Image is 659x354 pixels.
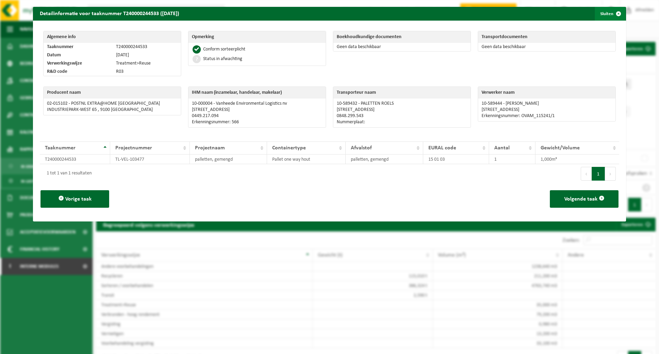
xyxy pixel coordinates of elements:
td: Taaknummer [44,43,113,51]
p: [STREET_ADDRESS] [192,107,322,113]
div: Conform sorteerplicht [203,47,245,52]
td: Pallet one way hout [267,155,346,164]
td: 15 01 03 [423,155,489,164]
span: Taaknummer [45,145,76,151]
p: [STREET_ADDRESS] [482,107,612,113]
p: Erkenningsnummer: 566 [192,119,322,125]
p: 10-589444 - [PERSON_NAME] [482,101,612,106]
span: EURAL code [428,145,456,151]
p: Erkenningsnummer: OVAM_115241/1 [482,113,612,119]
th: Transportdocumenten [478,31,600,43]
button: Sluiten [595,7,625,21]
div: Status in afwachting [203,57,242,61]
th: IHM naam (inzamelaar, handelaar, makelaar) [188,87,326,99]
td: Geen data beschikbaar [333,43,471,51]
p: 0449.217.094 [192,113,322,119]
th: Producent naam [44,87,181,99]
td: R&D code [44,68,113,76]
span: Projectnaam [195,145,225,151]
td: palletten, gemengd [190,155,267,164]
span: Volgende taak [564,196,598,202]
p: Nummerplaat: [337,119,467,125]
td: Geen data beschikbaar [478,43,615,51]
th: Boekhoudkundige documenten [333,31,471,43]
button: 1 [592,167,605,181]
button: Volgende taak [550,190,618,208]
span: Projectnummer [115,145,152,151]
td: Treatment>Reuse [113,59,181,68]
span: Afvalstof [351,145,372,151]
td: palletten, gemengd [346,155,423,164]
th: Transporteur naam [333,87,471,99]
th: Algemene info [44,31,181,43]
td: Datum [44,51,113,59]
span: Aantal [494,145,510,151]
button: Next [605,167,616,181]
td: 1,000m³ [535,155,619,164]
p: 10-589432 - PALETTEN ROELS [337,101,467,106]
div: 1 tot 1 van 1 resultaten [43,168,92,180]
p: 02-015102 - POSTNL EXTRA@HOME [GEOGRAPHIC_DATA] [47,101,177,106]
h2: Detailinformatie voor taaknummer T240000244533 ([DATE]) [33,7,186,20]
td: TL-VEL-103477 [110,155,190,164]
p: INDUSTRIEPARK-WEST 65 , 9100 [GEOGRAPHIC_DATA] [47,107,177,113]
td: 1 [489,155,535,164]
td: T240000244533 [113,43,181,51]
p: [STREET_ADDRESS] [337,107,467,113]
th: Opmerking [188,31,326,43]
span: Vorige taak [65,196,92,202]
td: Verwerkingswijze [44,59,113,68]
td: T240000244533 [40,155,110,164]
p: 0848.299.543 [337,113,467,119]
td: [DATE] [113,51,181,59]
td: R03 [113,68,181,76]
button: Previous [581,167,592,181]
p: 10-000004 - Vanheede Environmental Logistics nv [192,101,322,106]
span: Containertype [272,145,306,151]
span: Gewicht/Volume [541,145,580,151]
th: Verwerker naam [478,87,615,99]
button: Vorige taak [41,190,109,208]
